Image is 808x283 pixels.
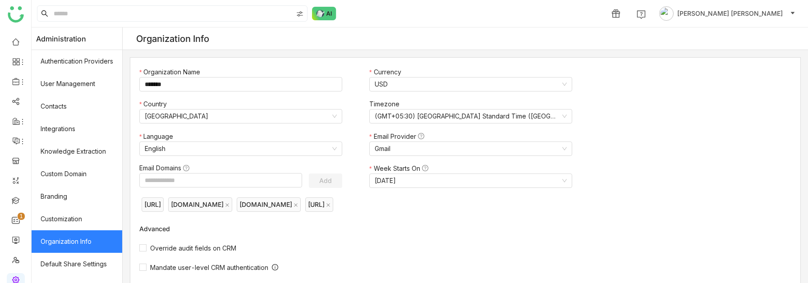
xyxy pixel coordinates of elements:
[32,95,122,118] a: Contacts
[147,264,272,271] span: Mandate user-level CRM authentication
[139,99,171,109] label: Country
[369,132,428,141] label: Email Provider
[139,225,590,233] div: Advanced
[168,197,232,212] nz-tag: [DOMAIN_NAME]
[305,197,333,212] nz-tag: [URL]
[145,142,337,155] nz-select-item: English
[369,99,404,109] label: Timezone
[659,6,674,21] img: avatar
[32,73,122,95] a: User Management
[375,174,567,187] nz-select-item: Monday
[136,33,209,44] div: Organization Info
[237,197,301,212] nz-tag: [DOMAIN_NAME]
[32,50,122,73] a: Authentication Providers
[375,110,567,123] nz-select-item: (GMT+05:30) India Standard Time (Asia/Kolkata)
[309,173,342,188] button: Add
[369,164,432,173] label: Week Starts On
[18,213,25,220] nz-badge-sup: 1
[142,197,164,212] nz-tag: [URL]
[139,132,178,141] label: Language
[369,67,405,77] label: Currency
[637,10,646,19] img: help.svg
[32,253,122,275] a: Default Share Settings
[32,208,122,230] a: Customization
[677,9,783,18] span: [PERSON_NAME] [PERSON_NAME]
[312,7,336,20] img: ask-buddy-normal.svg
[36,27,86,50] span: Administration
[32,230,122,253] a: Organization Info
[8,6,24,23] img: logo
[375,78,567,91] nz-select-item: USD
[19,212,23,221] p: 1
[139,163,194,173] label: Email Domains
[32,118,122,140] a: Integrations
[32,140,122,163] a: Knowledge Extraction
[32,185,122,208] a: Branding
[657,6,797,21] button: [PERSON_NAME] [PERSON_NAME]
[375,142,567,155] nz-select-item: Gmail
[145,110,337,123] nz-select-item: United States
[296,10,303,18] img: search-type.svg
[32,163,122,185] a: Custom Domain
[147,244,240,252] span: Override audit fields on CRM
[139,67,205,77] label: Organization Name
